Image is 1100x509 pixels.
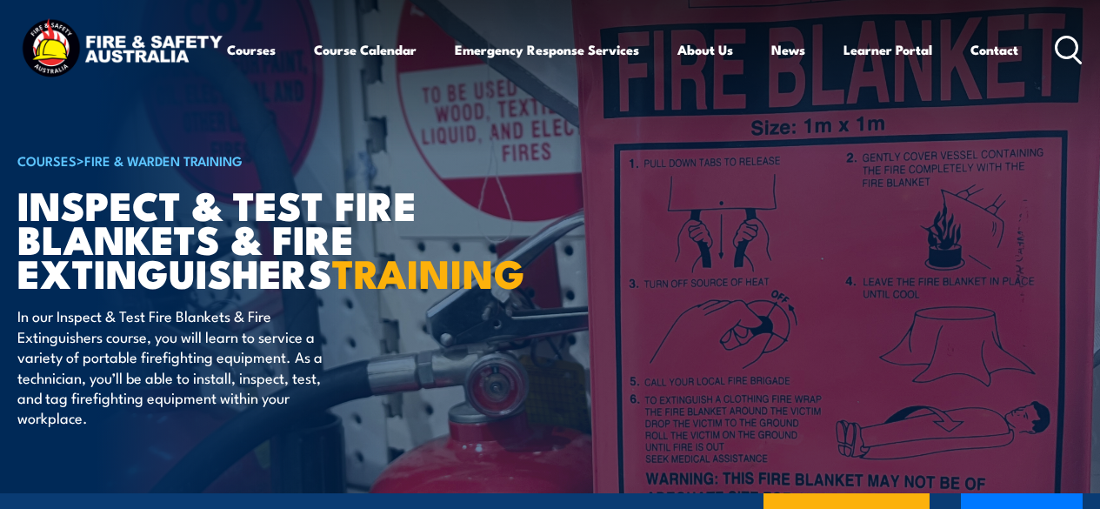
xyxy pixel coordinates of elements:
p: In our Inspect & Test Fire Blankets & Fire Extinguishers course, you will learn to service a vari... [17,305,335,427]
a: News [771,29,805,70]
a: About Us [677,29,733,70]
a: Fire & Warden Training [84,151,243,170]
h1: Inspect & Test Fire Blankets & Fire Extinguishers [17,187,447,289]
a: Course Calendar [314,29,417,70]
a: Contact [970,29,1018,70]
a: COURSES [17,151,77,170]
strong: TRAINING [332,242,525,302]
a: Emergency Response Services [455,29,639,70]
h6: > [17,150,447,171]
a: Courses [227,29,276,70]
a: Learner Portal [843,29,932,70]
